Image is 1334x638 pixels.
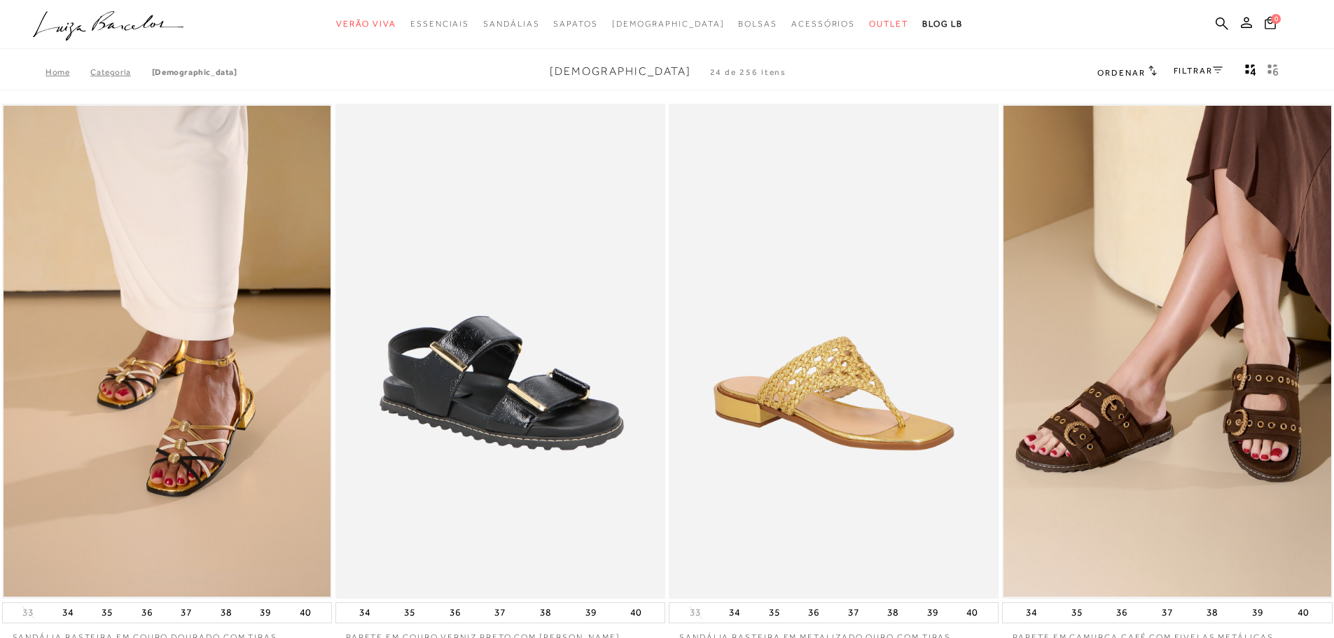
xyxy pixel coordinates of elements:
span: Outlet [869,19,908,29]
button: 37 [844,603,863,623]
button: 37 [1158,603,1177,623]
a: Home [46,67,90,77]
button: gridText6Desc [1263,63,1283,81]
img: SANDÁLIA RASTEIRA EM METALIZADO OURO COM TIRAS TRAMADAS [670,106,997,597]
button: Mostrar 4 produtos por linha [1241,63,1260,81]
button: 34 [58,603,78,623]
span: Ordenar [1097,68,1145,78]
button: 34 [355,603,375,623]
button: 35 [765,603,784,623]
button: 39 [923,603,943,623]
button: 38 [1202,603,1222,623]
a: BLOG LB [922,11,963,37]
button: 33 [18,606,38,619]
button: 0 [1260,15,1280,34]
button: 39 [1248,603,1267,623]
span: Sandálias [483,19,539,29]
a: [DEMOGRAPHIC_DATA] [152,67,237,77]
span: Sapatos [553,19,597,29]
button: 36 [1112,603,1132,623]
a: noSubCategoriesText [612,11,725,37]
button: 36 [137,603,157,623]
button: 40 [626,603,646,623]
span: Essenciais [410,19,469,29]
a: categoryNavScreenReaderText [791,11,855,37]
button: 34 [1022,603,1041,623]
span: Verão Viva [336,19,396,29]
a: categoryNavScreenReaderText [869,11,908,37]
a: categoryNavScreenReaderText [336,11,396,37]
span: BLOG LB [922,19,963,29]
button: 39 [256,603,275,623]
img: PAPETE EM CAMURÇA CAFÉ COM FIVELAS METÁLICAS [1003,106,1330,597]
span: 24 de 256 itens [710,67,787,77]
span: Acessórios [791,19,855,29]
button: 35 [400,603,419,623]
button: 38 [883,603,903,623]
button: 40 [962,603,982,623]
a: categoryNavScreenReaderText [483,11,539,37]
button: 40 [1293,603,1313,623]
button: 34 [725,603,744,623]
button: 35 [1067,603,1087,623]
img: SANDÁLIA RASTEIRA EM COURO DOURADO COM TIRAS MULTICOR [4,106,331,597]
img: PAPETE EM COURO VERNIZ PRETO COM SOLADO TRATORADO [337,106,664,597]
a: PAPETE EM CAMURÇA CAFÉ COM FIVELAS METÁLICAS PAPETE EM CAMURÇA CAFÉ COM FIVELAS METÁLICAS [1003,106,1330,597]
button: 36 [804,603,824,623]
button: 40 [296,603,315,623]
button: 39 [581,603,601,623]
button: 38 [536,603,555,623]
span: [DEMOGRAPHIC_DATA] [612,19,725,29]
button: 38 [216,603,236,623]
button: 37 [490,603,510,623]
a: categoryNavScreenReaderText [738,11,777,37]
button: 33 [686,606,705,619]
span: Bolsas [738,19,777,29]
a: SANDÁLIA RASTEIRA EM METALIZADO OURO COM TIRAS TRAMADAS SANDÁLIA RASTEIRA EM METALIZADO OURO COM ... [670,106,997,597]
a: PAPETE EM COURO VERNIZ PRETO COM SOLADO TRATORADO PAPETE EM COURO VERNIZ PRETO COM SOLADO TRATORADO [337,106,664,597]
span: 0 [1271,14,1281,24]
button: 37 [176,603,196,623]
a: Categoria [90,67,151,77]
a: categoryNavScreenReaderText [410,11,469,37]
a: categoryNavScreenReaderText [553,11,597,37]
button: 36 [445,603,465,623]
a: SANDÁLIA RASTEIRA EM COURO DOURADO COM TIRAS MULTICOR SANDÁLIA RASTEIRA EM COURO DOURADO COM TIRA... [4,106,331,597]
button: 35 [97,603,117,623]
a: FILTRAR [1174,66,1223,76]
span: [DEMOGRAPHIC_DATA] [550,65,691,78]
